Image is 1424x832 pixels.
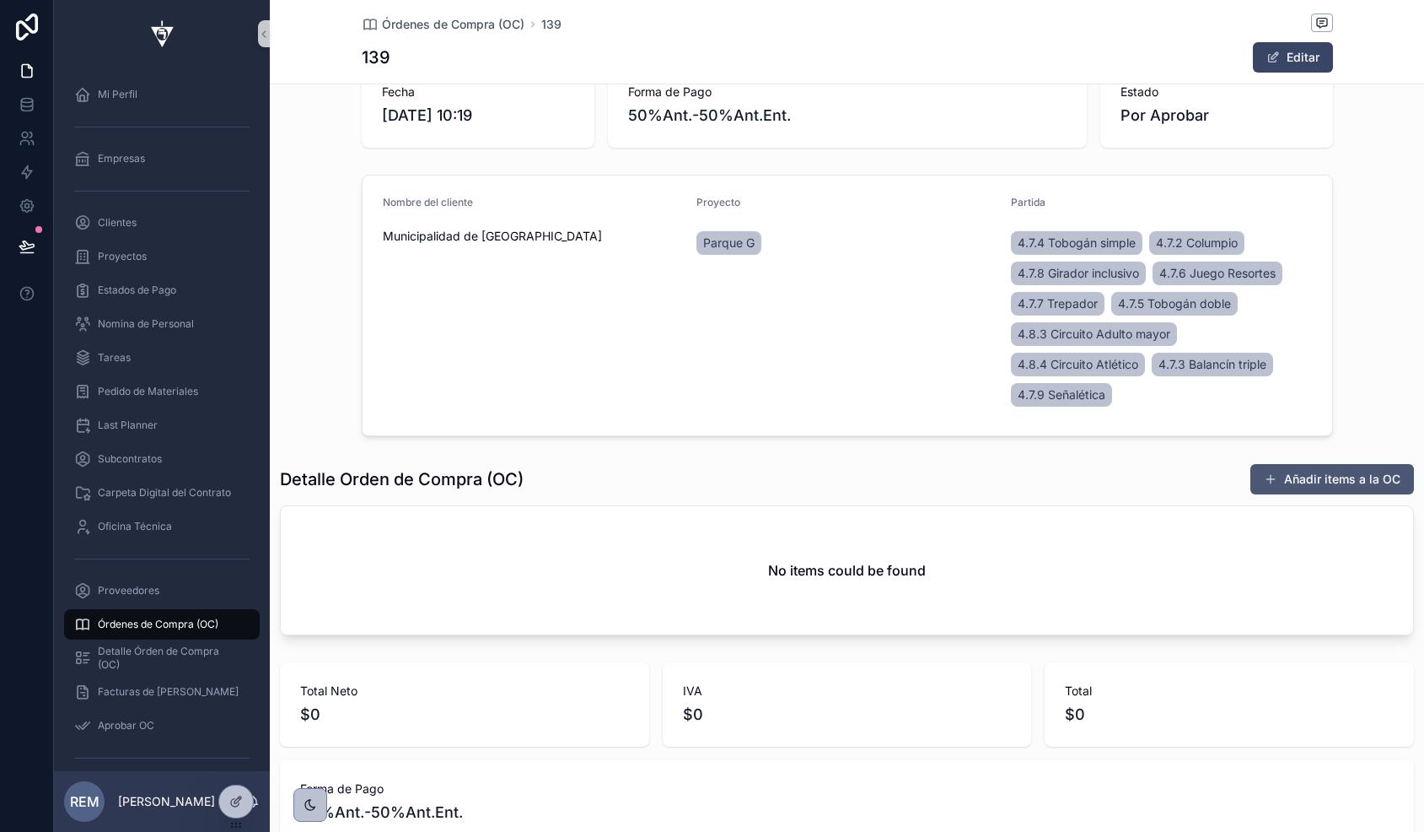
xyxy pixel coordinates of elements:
span: Proyecto [696,196,740,208]
span: Proveedores [98,584,159,597]
span: Aprobar OC [98,719,154,732]
span: 4.7.3 Balancín triple [1158,356,1266,373]
span: Por Aprobar [1120,104,1313,127]
span: Subcontratos [98,452,162,466]
a: Carpeta Digital del Contrato [64,478,260,508]
span: Clientes [98,216,137,230]
button: Añadir items a la OC [1250,464,1414,494]
span: 4.7.4 Tobogán simple [1018,235,1136,251]
a: Empresas [64,143,260,174]
a: Parque G [696,231,761,255]
span: Órdenes de Compra (OC) [98,618,218,631]
a: 4.7.5 Tobogán doble [1111,292,1238,316]
a: Aprobar OC [64,710,260,741]
span: Estado [1120,84,1313,100]
h1: 139 [362,46,390,69]
span: Last Planner [98,419,158,432]
a: 4.7.4 Tobogán simple [1011,231,1142,255]
span: 4.8.3 Circuito Adulto mayor [1018,326,1170,343]
span: Órdenes de Compra (OC) [382,16,524,33]
a: 4.7.6 Juego Resortes [1153,262,1282,285]
span: 4.7.5 Tobogán doble [1118,295,1231,312]
a: 4.7.7 Trepador [1011,292,1104,316]
a: Proyectos [64,241,260,272]
a: 4.7.9 Señalética [1011,383,1112,407]
p: [PERSON_NAME] [118,793,215,810]
span: IVA [683,683,1012,700]
span: $0 [300,703,629,727]
a: Detalle Órden de Compra (OC) [64,643,260,673]
span: Carpeta Digital del Contrato [98,486,231,500]
span: Detalle Órden de Compra (OC) [98,645,243,672]
a: Clientes [64,208,260,238]
span: REM [70,791,99,812]
span: Nomina de Personal [98,317,194,331]
a: Nomina de Personal [64,309,260,339]
a: 4.7.8 Girador inclusivo [1011,262,1146,285]
span: Municipalidad de [GEOGRAPHIC_DATA] [383,228,684,245]
span: $0 [683,703,1012,727]
a: 4.7.3 Balancín triple [1152,353,1273,376]
span: Parque G [703,235,755,251]
span: Estados de Pago [98,284,176,297]
a: Órdenes de Compra (OC) [362,16,524,33]
span: 4.7.7 Trepador [1018,295,1098,312]
span: Nombre del cliente [383,196,473,208]
span: $0 [1065,703,1394,727]
div: scrollable content [54,68,270,771]
span: Fecha [382,84,574,100]
a: 4.8.4 Circuito Atlético [1011,353,1145,376]
button: Editar [1253,42,1333,73]
span: Total Neto [300,683,629,700]
span: Partida [1011,196,1045,208]
span: 4.7.9 Señalética [1018,386,1105,403]
span: Total [1065,683,1394,700]
a: Oficina Técnica [64,511,260,542]
a: 4.8.3 Circuito Adulto mayor [1011,322,1177,346]
a: Last Planner [64,410,260,440]
span: 4.8.4 Circuito Atlético [1018,356,1138,373]
span: Facturas de [PERSON_NAME] [98,685,239,699]
span: [DATE] 10:19 [382,104,574,127]
span: Forma de Pago [628,84,1067,100]
a: 139 [541,16,562,33]
a: Estados de Pago [64,275,260,305]
a: Tareas [64,343,260,373]
span: 50%Ant.-50%Ant.Ent. [628,104,1067,127]
span: Mi Perfil [98,88,137,101]
span: 4.7.6 Juego Resortes [1159,265,1276,282]
a: Proveedores [64,575,260,606]
h1: Detalle Orden de Compra (OC) [280,467,524,491]
span: Empresas [98,152,145,165]
span: Oficina Técnica [98,520,172,533]
span: Proyectos [98,250,147,263]
span: 4.7.8 Girador inclusivo [1018,265,1139,282]
a: Pedido de Materiales [64,376,260,407]
h2: No items could be found [768,560,926,581]
a: Facturas de [PERSON_NAME] [64,677,260,707]
a: Mi Perfil [64,79,260,110]
span: 4.7.2 Columpio [1156,235,1238,251]
a: 4.7.2 Columpio [1149,231,1244,255]
span: Tareas [98,351,131,365]
img: App logo [142,20,182,47]
a: Órdenes de Compra (OC) [64,609,260,640]
a: Subcontratos [64,444,260,474]
span: 50%Ant.-50%Ant.Ent. [300,801,1394,824]
span: Forma de Pago [300,781,1394,797]
span: Pedido de Materiales [98,385,198,398]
